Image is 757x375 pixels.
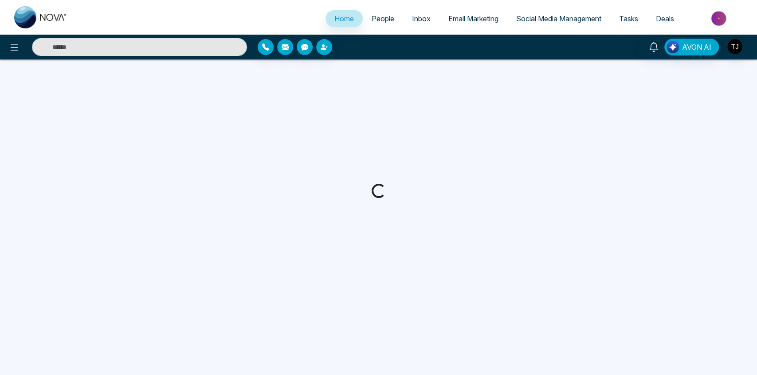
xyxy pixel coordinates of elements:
[439,10,507,27] a: Email Marketing
[610,10,647,27] a: Tasks
[372,14,394,23] span: People
[507,10,610,27] a: Social Media Management
[14,6,67,28] img: Nova CRM Logo
[334,14,354,23] span: Home
[687,8,752,28] img: Market-place.gif
[664,39,719,55] button: AVON AI
[326,10,363,27] a: Home
[363,10,403,27] a: People
[516,14,601,23] span: Social Media Management
[403,10,439,27] a: Inbox
[682,42,711,52] span: AVON AI
[412,14,431,23] span: Inbox
[619,14,638,23] span: Tasks
[656,14,674,23] span: Deals
[667,41,679,53] img: Lead Flow
[727,39,742,54] img: User Avatar
[647,10,683,27] a: Deals
[448,14,498,23] span: Email Marketing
